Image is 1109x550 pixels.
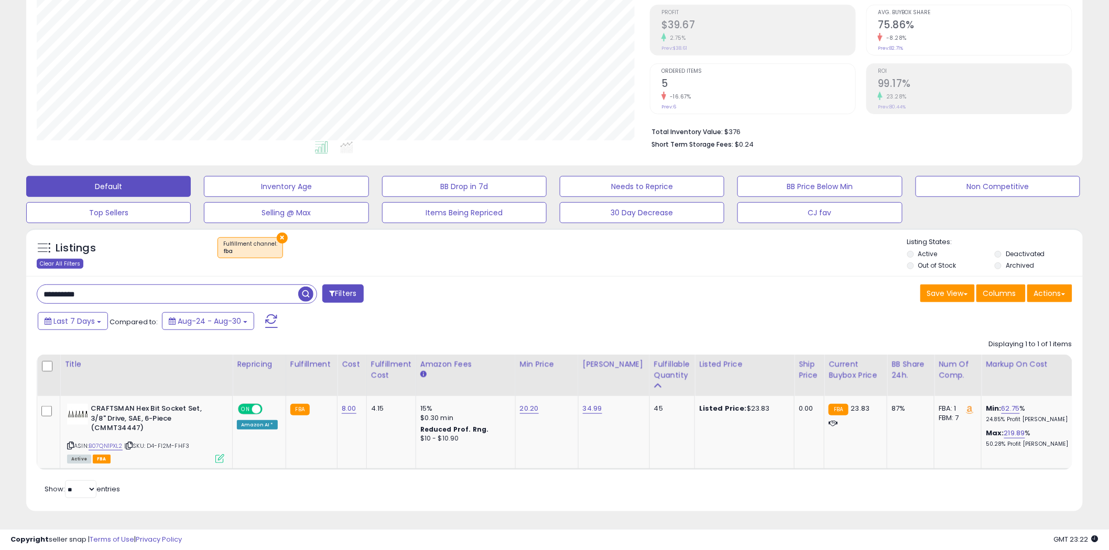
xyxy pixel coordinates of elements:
h2: 99.17% [878,78,1072,92]
div: Title [64,359,228,370]
button: CJ fav [737,202,902,223]
small: Prev: $38.61 [661,45,687,51]
span: ROI [878,69,1072,74]
button: Default [26,176,191,197]
a: 219.89 [1004,428,1025,438]
button: BB Price Below Min [737,176,902,197]
span: Profit [661,10,855,16]
label: Out of Stock [918,261,956,270]
span: Aug-24 - Aug-30 [178,316,241,326]
a: 34.99 [583,403,602,414]
strong: Copyright [10,534,49,544]
h2: 5 [661,78,855,92]
label: Active [918,249,938,258]
small: Prev: 6 [661,104,676,110]
th: The percentage added to the cost of goods (COGS) that forms the calculator for Min & Max prices. [982,355,1081,396]
span: 2025-09-7 23:22 GMT [1054,534,1099,544]
div: Markup on Cost [986,359,1077,370]
button: Inventory Age [204,176,368,197]
div: % [986,404,1073,423]
a: 20.20 [520,403,539,414]
b: Listed Price: [699,403,747,413]
div: Min Price [520,359,574,370]
span: Fulfillment channel : [223,240,277,256]
div: Clear All Filters [37,259,83,269]
div: ASIN: [67,404,224,462]
button: Items Being Repriced [382,202,547,223]
button: Actions [1027,284,1072,302]
p: 24.85% Profit [PERSON_NAME] [986,416,1073,423]
div: $0.30 min [420,413,507,423]
div: Cost [342,359,362,370]
span: 23.83 [851,403,870,413]
button: Needs to Reprice [560,176,724,197]
div: [PERSON_NAME] [583,359,645,370]
p: Listing States: [907,237,1083,247]
button: BB Drop in 7d [382,176,547,197]
div: Repricing [237,359,281,370]
div: Ship Price [799,359,820,381]
div: Fulfillment [290,359,333,370]
div: $23.83 [699,404,786,413]
div: BB Share 24h. [891,359,930,381]
span: All listings currently available for purchase on Amazon [67,455,91,464]
a: Privacy Policy [136,534,182,544]
div: 4.15 [371,404,408,413]
b: Total Inventory Value: [651,127,723,136]
div: FBM: 7 [939,413,973,423]
small: FBA [829,404,848,415]
div: Fulfillable Quantity [654,359,690,381]
div: seller snap | | [10,535,182,545]
b: Reduced Prof. Rng. [420,425,489,434]
button: Columns [976,284,1026,302]
div: Num of Comp. [939,359,977,381]
div: Listed Price [699,359,790,370]
div: Amazon AI * [237,420,278,430]
small: Prev: 82.71% [878,45,903,51]
span: Ordered Items [661,69,855,74]
h2: 75.86% [878,19,1072,33]
button: Aug-24 - Aug-30 [162,312,254,330]
div: 15% [420,404,507,413]
img: 31dkV3i9ROL._SL40_.jpg [67,404,88,425]
div: Amazon Fees [420,359,511,370]
div: Current Buybox Price [829,359,883,381]
button: Non Competitive [916,176,1080,197]
b: Short Term Storage Fees: [651,140,733,149]
b: Max: [986,428,1004,438]
button: × [277,233,288,244]
div: FBA: 1 [939,404,973,413]
span: Last 7 Days [53,316,95,326]
small: Prev: 80.44% [878,104,906,110]
small: -8.28% [883,34,907,42]
a: 8.00 [342,403,356,414]
span: | SKU: D4-FI2M-FHF3 [124,442,189,450]
button: Top Sellers [26,202,191,223]
span: ON [239,405,252,414]
h2: $39.67 [661,19,855,33]
b: CRAFTSMAN Hex Bit Socket Set, 3/8" Drive, SAE, 6-Piece (CMMT34447) [91,404,218,436]
div: fba [223,248,277,255]
small: FBA [290,404,310,415]
span: FBA [93,455,111,464]
label: Deactivated [1006,249,1045,258]
span: Show: entries [45,484,120,494]
p: 50.28% Profit [PERSON_NAME] [986,441,1073,448]
div: $10 - $10.90 [420,434,507,443]
a: B07QN1PXL2 [89,442,123,450]
button: Save View [920,284,975,302]
button: Selling @ Max [204,202,368,223]
b: Min: [986,403,1002,413]
span: $0.24 [735,139,754,149]
button: Filters [322,284,363,303]
h5: Listings [56,241,96,256]
a: 62.75 [1002,403,1020,414]
small: 2.75% [666,34,686,42]
div: 87% [891,404,926,413]
a: Terms of Use [90,534,134,544]
span: Avg. Buybox Share [878,10,1072,16]
label: Archived [1006,261,1034,270]
span: Compared to: [110,317,158,327]
div: 45 [654,404,687,413]
small: -16.67% [666,93,691,101]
